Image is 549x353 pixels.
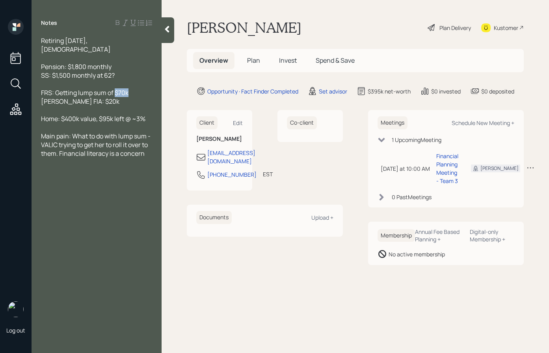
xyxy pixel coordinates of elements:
span: Overview [199,56,228,65]
div: [EMAIL_ADDRESS][DOMAIN_NAME] [207,149,255,165]
h1: [PERSON_NAME] [187,19,301,36]
span: Spend & Save [316,56,355,65]
div: Annual Fee Based Planning + [415,228,464,243]
div: Edit [233,119,243,127]
div: Plan Delivery [439,24,471,32]
label: Notes [41,19,57,27]
span: Retiring [DATE], [DEMOGRAPHIC_DATA] [41,36,111,54]
span: Plan [247,56,260,65]
div: Digital-only Membership + [470,228,514,243]
div: Set advisor [319,87,347,95]
div: Kustomer [494,24,518,32]
span: Pension: $1,800 monthly SS: $1,500 monthly at 62? [41,62,115,80]
h6: Meetings [378,116,408,129]
div: [PHONE_NUMBER] [207,170,257,179]
h6: Co-client [287,116,317,129]
div: Schedule New Meeting + [452,119,514,127]
div: [DATE] at 10:00 AM [381,164,430,173]
div: $0 invested [431,87,461,95]
div: EST [263,170,273,178]
div: 1 Upcoming Meeting [392,136,441,144]
span: FRS: Getting lump sum of $70k [PERSON_NAME] FIA: $20k [41,88,128,106]
div: $0 deposited [481,87,514,95]
span: Main pain: What to do with lump sum - VALIC trying to get her to roll it over to them. Financial ... [41,132,152,158]
div: Financial Planning Meeting - Team 3 [436,152,458,185]
div: Log out [6,327,25,334]
div: Upload + [311,214,333,221]
img: aleksandra-headshot.png [8,301,24,317]
div: 0 Past Meeting s [392,193,432,201]
h6: Membership [378,229,415,242]
div: [PERSON_NAME] [480,165,519,172]
span: Home: $400k value, $95k left @ ~3% [41,114,145,123]
div: Opportunity · Fact Finder Completed [207,87,298,95]
h6: [PERSON_NAME] [196,136,243,142]
span: Invest [279,56,297,65]
div: No active membership [389,250,445,258]
div: $395k net-worth [368,87,411,95]
h6: Client [196,116,218,129]
h6: Documents [196,211,232,224]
